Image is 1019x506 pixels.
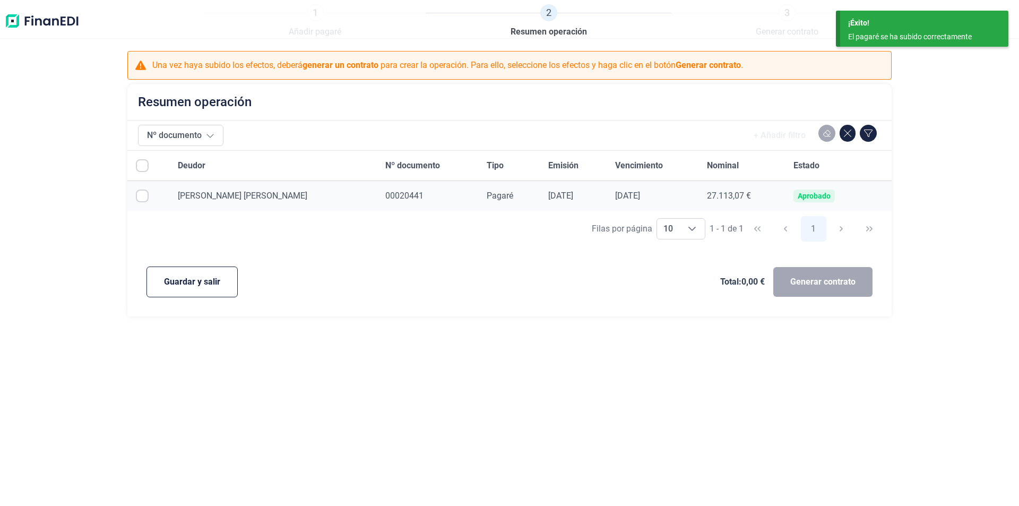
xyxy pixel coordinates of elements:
b: generar un contrato [303,60,378,70]
div: All items unselected [136,159,149,172]
span: Nº documento [385,159,440,172]
button: Guardar y salir [146,267,238,297]
span: 00020441 [385,191,424,201]
span: Deudor [178,159,205,172]
div: [DATE] [615,191,690,201]
span: Emisión [548,159,578,172]
span: Pagaré [487,191,513,201]
span: Guardar y salir [164,276,220,288]
div: Filas por página [592,222,652,235]
h2: Resumen operación [138,95,252,109]
button: Next Page [828,216,854,242]
span: Resumen operación [511,25,587,38]
div: [DATE] [548,191,598,201]
button: Previous Page [773,216,798,242]
span: 2 [540,4,557,21]
div: Row Selected null [136,190,149,202]
div: Aprobado [798,192,831,200]
span: Total: 0,00 € [720,276,765,288]
span: Estado [793,159,819,172]
div: ¡Éxito! [848,18,1000,29]
b: Generar contrato [676,60,741,70]
div: 27.113,07 € [707,191,776,201]
a: 2Resumen operación [511,4,587,38]
button: First Page [745,216,770,242]
span: Vencimiento [615,159,663,172]
button: Nº documento [138,125,223,146]
span: 10 [657,219,679,239]
span: 1 - 1 de 1 [710,225,744,233]
button: Last Page [857,216,882,242]
span: Nominal [707,159,739,172]
span: [PERSON_NAME] [PERSON_NAME] [178,191,307,201]
div: Choose [679,219,705,239]
button: Page 1 [801,216,826,242]
div: El pagaré se ha subido correctamente [848,31,992,42]
span: Tipo [487,159,504,172]
p: Una vez haya subido los efectos, deberá para crear la operación. Para ello, seleccione los efecto... [152,59,743,72]
img: Logo de aplicación [4,4,80,38]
